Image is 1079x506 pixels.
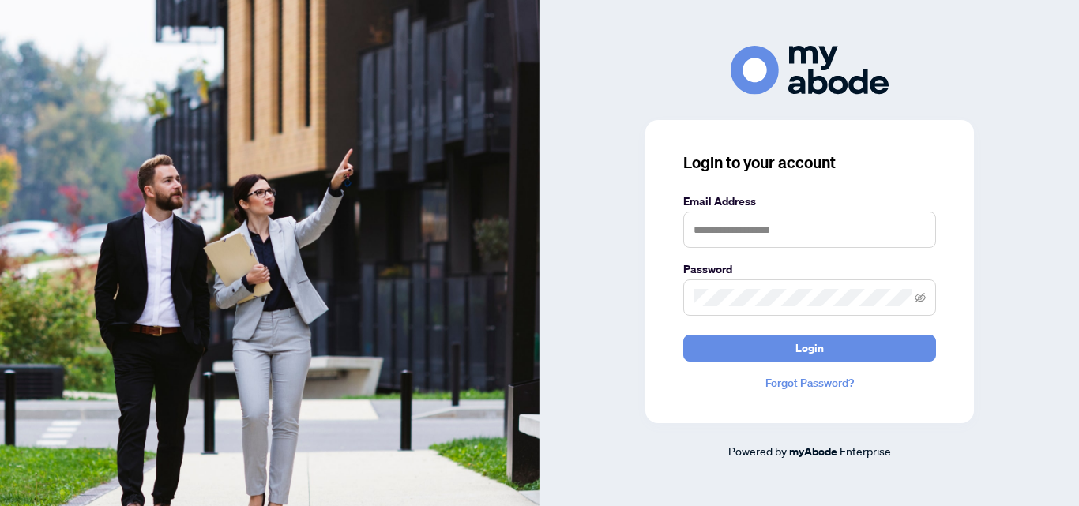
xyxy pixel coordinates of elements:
a: Forgot Password? [683,374,936,392]
img: ma-logo [731,46,889,94]
button: Login [683,335,936,362]
span: eye-invisible [915,292,926,303]
span: Login [795,335,824,361]
span: Enterprise [840,444,891,458]
a: myAbode [789,443,837,460]
label: Email Address [683,193,936,210]
label: Password [683,260,936,278]
h3: Login to your account [683,152,936,174]
span: Powered by [728,444,787,458]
